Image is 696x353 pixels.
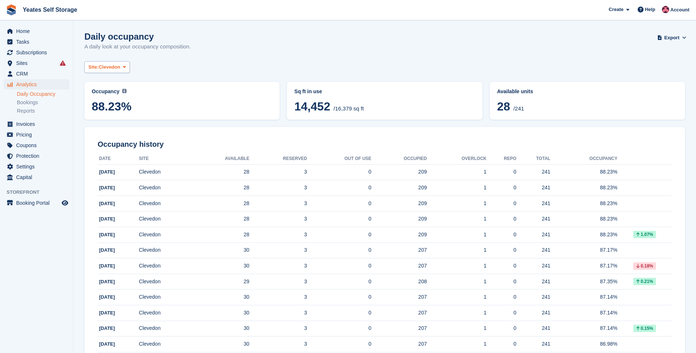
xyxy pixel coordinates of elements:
[550,258,617,274] td: 87.17%
[427,246,487,254] div: 1
[16,151,60,161] span: Protection
[84,43,191,51] p: A daily look at your occupancy composition.
[249,180,307,196] td: 3
[139,153,191,165] th: Site
[99,310,115,316] span: [DATE]
[497,88,533,94] span: Available units
[16,37,60,47] span: Tasks
[139,305,191,321] td: Clevedon
[487,215,516,223] div: 0
[487,278,516,285] div: 0
[4,79,69,90] a: menu
[427,293,487,301] div: 1
[307,336,371,352] td: 0
[99,232,115,237] span: [DATE]
[99,325,115,331] span: [DATE]
[516,196,550,211] td: 241
[497,88,678,95] abbr: Current percentage of units occupied or overlocked
[516,227,550,243] td: 241
[371,340,427,348] div: 207
[16,140,60,150] span: Coupons
[17,99,69,106] a: Bookings
[191,180,249,196] td: 28
[249,290,307,305] td: 3
[99,63,120,71] span: Clevedon
[427,340,487,348] div: 1
[139,196,191,211] td: Clevedon
[487,340,516,348] div: 0
[249,196,307,211] td: 3
[191,274,249,290] td: 29
[427,309,487,317] div: 1
[371,293,427,301] div: 207
[670,6,689,14] span: Account
[427,324,487,332] div: 1
[99,216,115,222] span: [DATE]
[16,161,60,172] span: Settings
[4,161,69,172] a: menu
[191,321,249,336] td: 30
[550,274,617,290] td: 87.35%
[516,153,550,165] th: Total
[20,4,80,16] a: Yeates Self Storage
[307,211,371,227] td: 0
[17,91,69,98] a: Daily Occupancy
[513,105,524,112] span: /241
[139,336,191,352] td: Clevedon
[427,168,487,176] div: 1
[249,227,307,243] td: 3
[191,305,249,321] td: 30
[191,336,249,352] td: 30
[516,305,550,321] td: 241
[122,89,127,93] img: icon-info-grey-7440780725fd019a000dd9b08b2336e03edf1995a4989e88bcd33f0948082b44.svg
[16,198,60,208] span: Booking Portal
[427,215,487,223] div: 1
[88,63,99,71] span: Site:
[99,247,115,253] span: [DATE]
[645,6,655,13] span: Help
[307,164,371,180] td: 0
[487,262,516,270] div: 0
[307,321,371,336] td: 0
[307,305,371,321] td: 0
[99,169,115,175] span: [DATE]
[139,274,191,290] td: Clevedon
[371,153,427,165] th: Occupied
[191,290,249,305] td: 30
[99,263,115,269] span: [DATE]
[16,47,60,58] span: Subscriptions
[249,211,307,227] td: 3
[4,172,69,182] a: menu
[427,262,487,270] div: 1
[294,100,330,113] span: 14,452
[294,88,322,94] span: Sq ft in use
[16,130,60,140] span: Pricing
[371,184,427,192] div: 209
[61,199,69,207] a: Preview store
[84,32,191,41] h1: Daily occupancy
[6,4,17,15] img: stora-icon-8386f47178a22dfd0bd8f6a31ec36ba5ce8667c1dd55bd0f319d3a0aa187defe.svg
[191,227,249,243] td: 28
[249,305,307,321] td: 3
[16,119,60,129] span: Invoices
[371,324,427,332] div: 207
[550,336,617,352] td: 86.98%
[249,243,307,258] td: 3
[516,180,550,196] td: 241
[516,164,550,180] td: 241
[659,32,685,44] button: Export
[516,243,550,258] td: 241
[16,26,60,36] span: Home
[427,153,487,165] th: Overlock
[371,231,427,239] div: 209
[307,258,371,274] td: 0
[487,324,516,332] div: 0
[550,180,617,196] td: 88.23%
[139,290,191,305] td: Clevedon
[633,231,656,238] div: 1.07%
[550,305,617,321] td: 87.14%
[4,130,69,140] a: menu
[371,168,427,176] div: 209
[139,211,191,227] td: Clevedon
[516,211,550,227] td: 241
